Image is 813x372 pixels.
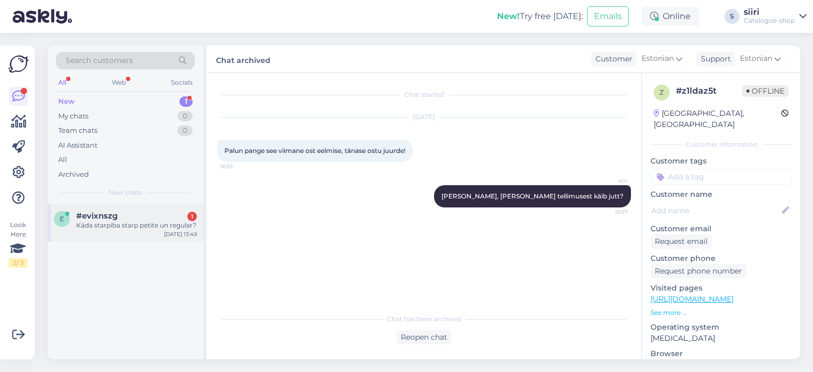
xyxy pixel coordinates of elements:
[497,11,520,21] b: New!
[651,253,792,264] p: Customer phone
[76,221,197,230] div: Kāda starpība starp petite un regular?
[8,220,28,268] div: Look Here
[654,108,781,130] div: [GEOGRAPHIC_DATA], [GEOGRAPHIC_DATA]
[56,76,68,89] div: All
[725,9,739,24] div: S
[742,85,789,97] span: Offline
[58,96,75,107] div: New
[651,140,792,149] div: Customer information
[216,52,270,66] label: Chat archived
[217,112,631,122] div: [DATE]
[676,85,742,97] div: # z1ldaz5t
[642,7,699,26] div: Online
[164,230,197,238] div: [DATE] 13:49
[220,162,260,170] span: 16:55
[642,53,674,65] span: Estonian
[651,189,792,200] p: Customer name
[588,208,628,216] span: 16:57
[744,16,795,25] div: Catalogue-shop
[651,348,792,359] p: Browser
[110,76,128,89] div: Web
[58,169,89,180] div: Archived
[651,169,792,185] input: Add a tag
[651,234,712,249] div: Request email
[744,8,795,16] div: siiri
[591,53,633,65] div: Customer
[58,111,88,122] div: My chats
[66,55,133,66] span: Search customers
[58,125,97,136] div: Team chats
[588,177,628,185] span: siiri
[58,155,67,165] div: All
[651,333,792,344] p: [MEDICAL_DATA]
[651,264,746,278] div: Request phone number
[109,188,142,197] span: New chats
[651,156,792,167] p: Customer tags
[651,294,734,304] a: [URL][DOMAIN_NAME]
[441,192,624,200] span: [PERSON_NAME], [PERSON_NAME] tellimusest käib jutt?
[179,96,193,107] div: 1
[76,211,118,221] span: #evixnszg
[387,314,462,324] span: Chat has been archived
[651,283,792,294] p: Visited pages
[8,258,28,268] div: 2 / 3
[651,322,792,333] p: Operating system
[651,223,792,234] p: Customer email
[177,111,193,122] div: 0
[177,125,193,136] div: 0
[396,330,451,344] div: Reopen chat
[697,53,731,65] div: Support
[660,88,664,96] span: z
[224,147,405,155] span: Palun pange see viimane ost eelmise, tänase ostu juurde!
[60,215,64,223] span: e
[58,140,97,151] div: AI Assistant
[740,53,772,65] span: Estonian
[187,212,197,221] div: 1
[217,90,631,99] div: Chat started
[651,308,792,317] p: See more ...
[744,8,807,25] a: siiriCatalogue-shop
[651,205,780,216] input: Add name
[587,6,629,26] button: Emails
[169,76,195,89] div: Socials
[497,10,583,23] div: Try free [DATE]:
[8,54,29,74] img: Askly Logo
